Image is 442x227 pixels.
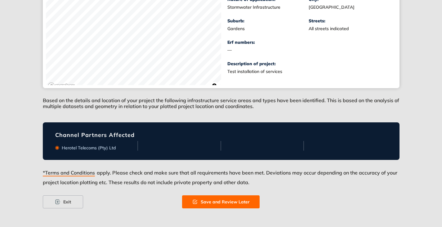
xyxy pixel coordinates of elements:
div: Stormwater Infrastructure [227,5,309,10]
div: Gardens [227,26,309,31]
span: Save and Review Later [201,198,250,205]
div: — [227,48,309,53]
a: Mapbox logo [48,82,75,89]
div: Channel Partners Affected [55,132,387,138]
button: *Terms and Conditions [43,167,97,179]
div: apply. Please check and make sure that all requirements have been met. Deviations may occur depen... [43,167,400,195]
div: Erf numbers: [227,40,309,45]
button: Save and Review Later [182,195,260,208]
div: Herotel Telecoms (Pty) Ltd [59,145,116,151]
span: Exit [63,198,71,205]
div: [GEOGRAPHIC_DATA] [309,5,390,10]
span: Toggle attribution [212,82,216,89]
div: Test installation of services [227,69,382,74]
button: Exit [43,195,83,208]
div: Description of project: [227,61,390,66]
div: Based on the details and location of your project the following infrastructure service areas and ... [43,88,400,113]
div: Streets: [309,18,390,24]
div: All streets indicated [309,26,390,31]
div: Suburb: [227,18,309,24]
span: *Terms and Conditions [43,170,95,176]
